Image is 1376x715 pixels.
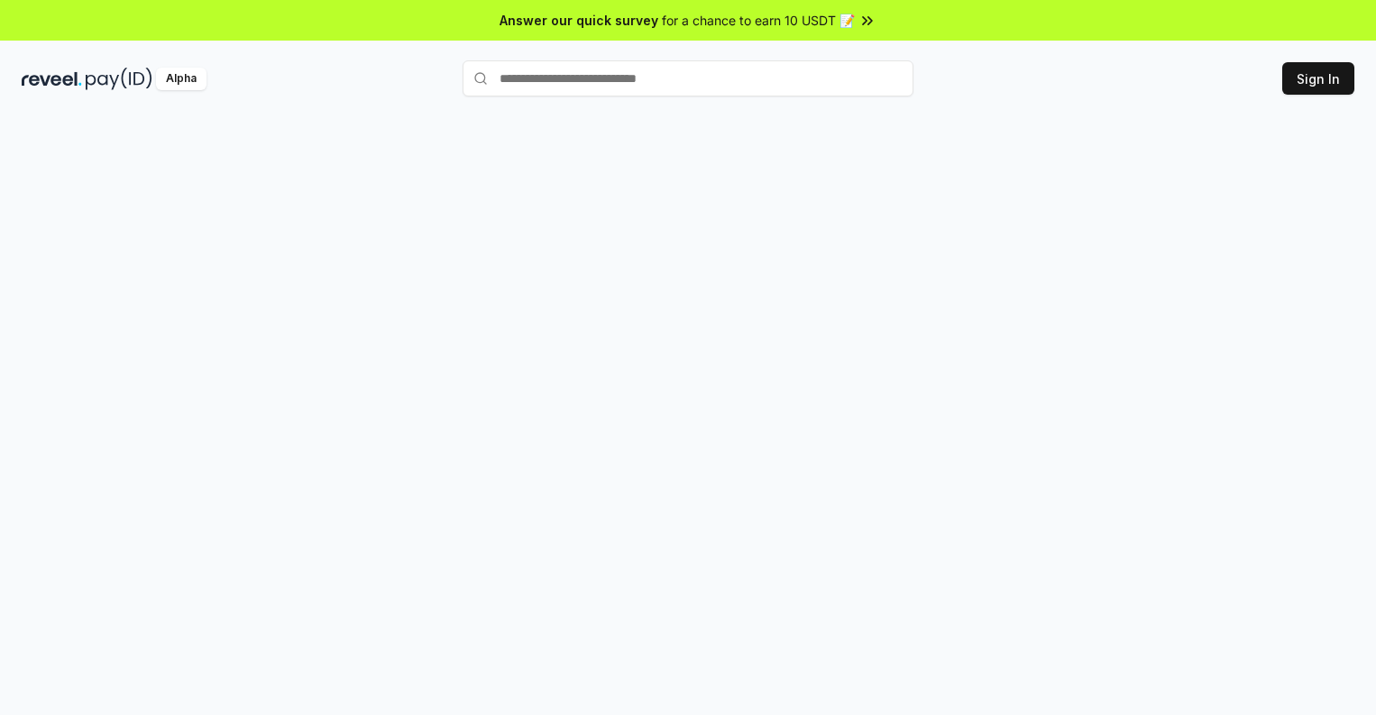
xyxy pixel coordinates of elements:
[500,11,658,30] span: Answer our quick survey
[156,68,206,90] div: Alpha
[22,68,82,90] img: reveel_dark
[1282,62,1354,95] button: Sign In
[86,68,152,90] img: pay_id
[662,11,855,30] span: for a chance to earn 10 USDT 📝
